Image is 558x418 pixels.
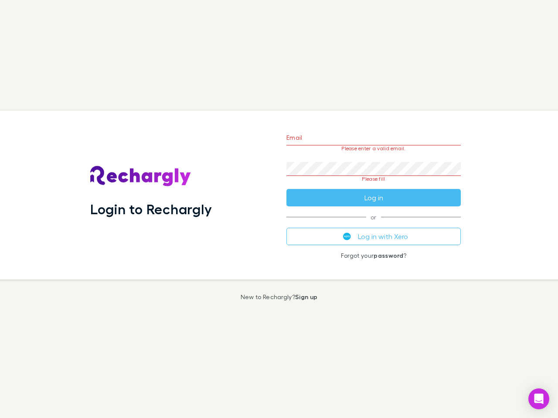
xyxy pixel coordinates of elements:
p: New to Rechargly? [241,293,318,300]
a: password [374,252,403,259]
p: Forgot your ? [286,252,461,259]
p: Please fill [286,176,461,182]
h1: Login to Rechargly [90,201,212,217]
button: Log in [286,189,461,206]
img: Rechargly's Logo [90,166,191,187]
div: Open Intercom Messenger [528,388,549,409]
a: Sign up [295,293,317,300]
img: Xero's logo [343,233,351,240]
button: Log in with Xero [286,228,461,245]
p: Please enter a valid email. [286,145,461,152]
